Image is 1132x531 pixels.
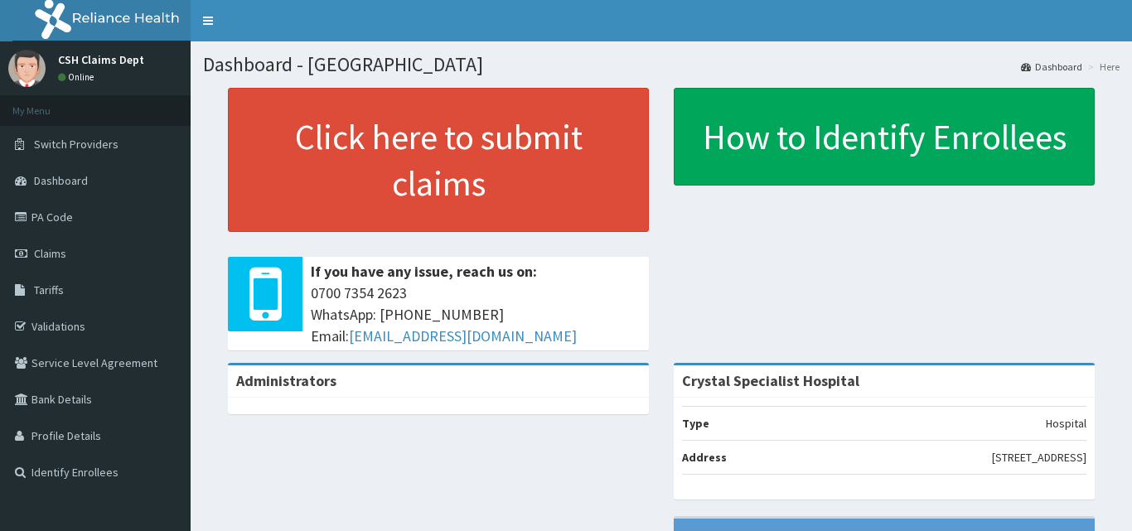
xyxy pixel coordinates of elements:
p: CSH Claims Dept [58,54,144,65]
p: [STREET_ADDRESS] [992,449,1086,466]
b: If you have any issue, reach us on: [311,262,537,281]
b: Administrators [236,371,336,390]
a: Click here to submit claims [228,88,649,232]
a: How to Identify Enrollees [674,88,1095,186]
li: Here [1084,60,1120,74]
span: Claims [34,246,66,261]
b: Type [682,416,709,431]
a: [EMAIL_ADDRESS][DOMAIN_NAME] [349,326,577,345]
strong: Crystal Specialist Hospital [682,371,859,390]
span: Dashboard [34,173,88,188]
img: User Image [8,50,46,87]
span: 0700 7354 2623 WhatsApp: [PHONE_NUMBER] Email: [311,282,641,346]
a: Dashboard [1021,60,1082,74]
b: Address [682,450,727,465]
h1: Dashboard - [GEOGRAPHIC_DATA] [203,54,1120,75]
span: Switch Providers [34,137,119,152]
p: Hospital [1046,415,1086,432]
a: Online [58,71,98,83]
span: Tariffs [34,282,64,297]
